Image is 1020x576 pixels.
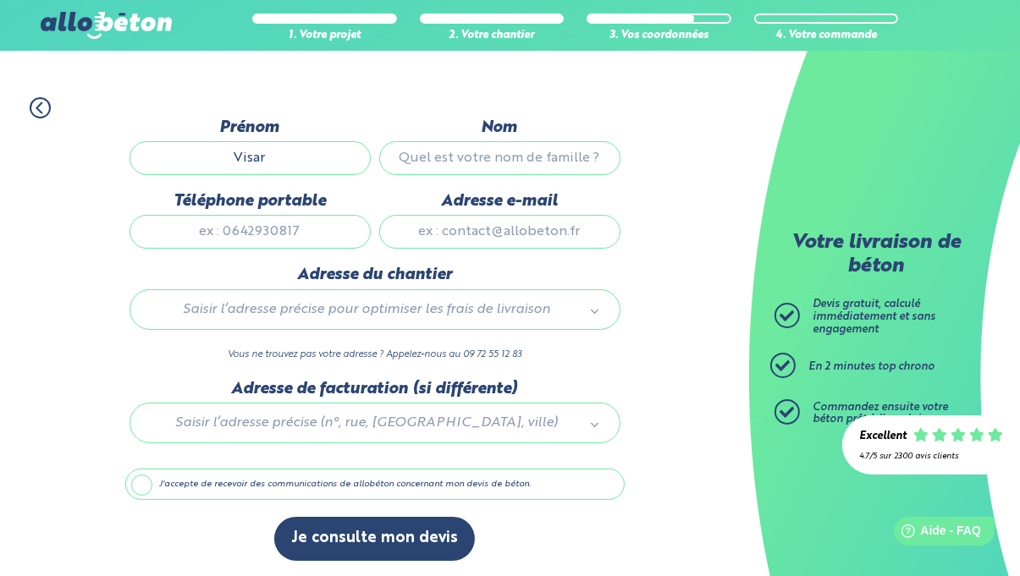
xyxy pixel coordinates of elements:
[130,347,620,363] p: Vous ne trouvez pas votre adresse ? Appelez-nous au 09 72 55 12 83
[274,517,475,560] button: Je consulte mon devis
[130,141,371,175] input: Quel est votre prénom ?
[125,469,625,501] label: J'accepte de recevoir des communications de allobéton concernant mon devis de béton.
[379,141,620,175] input: Quel est votre nom de famille ?
[379,192,620,211] label: Adresse e-mail
[420,30,565,42] div: 2. Votre chantier
[379,118,620,137] label: Nom
[41,12,171,39] img: allobéton
[869,510,1001,557] iframe: Help widget launcher
[130,192,371,211] label: Téléphone portable
[130,266,620,284] label: Adresse du chantier
[147,299,603,321] a: Saisir l’adresse précise pour optimiser les frais de livraison
[130,215,371,249] input: ex : 0642930817
[252,30,397,42] div: 1. Votre projet
[154,299,581,321] span: Saisir l’adresse précise pour optimiser les frais de livraison
[754,30,899,42] div: 4. Votre commande
[587,30,731,42] div: 3. Vos coordonnées
[130,118,371,137] label: Prénom
[379,215,620,249] input: ex : contact@allobeton.fr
